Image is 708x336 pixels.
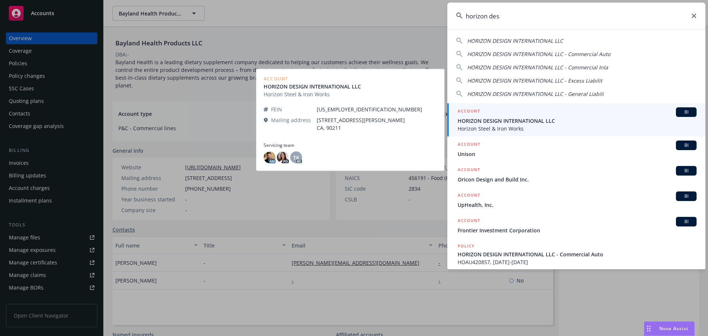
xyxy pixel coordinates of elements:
[458,107,480,116] h5: ACCOUNT
[458,150,697,158] span: Unison
[679,167,694,174] span: BI
[447,213,705,238] a: ACCOUNTBIFrontier Investment Corporation
[679,218,694,225] span: BI
[458,125,697,132] span: Horizon Steel & Iron Works
[447,3,705,29] input: Search...
[458,141,480,149] h5: ACCOUNT
[679,193,694,200] span: BI
[458,226,697,234] span: Frontier Investment Corporation
[458,117,697,125] span: HORIZON DESIGN INTERNATIONAL LLC
[644,321,695,336] button: Nova Assist
[458,201,697,209] span: UpHealth, Inc.
[458,217,480,226] h5: ACCOUNT
[458,166,480,175] h5: ACCOUNT
[467,37,563,44] span: HORIZON DESIGN INTERNATIONAL LLC
[644,322,653,336] div: Drag to move
[458,176,697,183] span: Oricon Design and Build Inc.
[447,238,705,270] a: POLICYHORIZON DESIGN INTERNATIONAL LLC - Commercial AutoHOAU420857, [DATE]-[DATE]
[447,136,705,162] a: ACCOUNTBIUnison
[458,258,697,266] span: HOAU420857, [DATE]-[DATE]
[447,187,705,213] a: ACCOUNTBIUpHealth, Inc.
[458,250,697,258] span: HORIZON DESIGN INTERNATIONAL LLC - Commercial Auto
[458,242,475,250] h5: POLICY
[679,109,694,115] span: BI
[447,162,705,187] a: ACCOUNTBIOricon Design and Build Inc.
[679,142,694,149] span: BI
[467,51,610,58] span: HORIZON DESIGN INTERNATIONAL LLC - Commercial Auto
[467,77,602,84] span: HORIZON DESIGN INTERNATIONAL LLC - Excess Liabilit
[659,325,688,332] span: Nova Assist
[467,64,608,71] span: HORIZON DESIGN INTERNATIONAL LLC - Commercial Inla
[467,90,604,97] span: HORIZON DESIGN INTERNATIONAL LLC - General Liabili
[447,103,705,136] a: ACCOUNTBIHORIZON DESIGN INTERNATIONAL LLCHorizon Steel & Iron Works
[458,191,480,200] h5: ACCOUNT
